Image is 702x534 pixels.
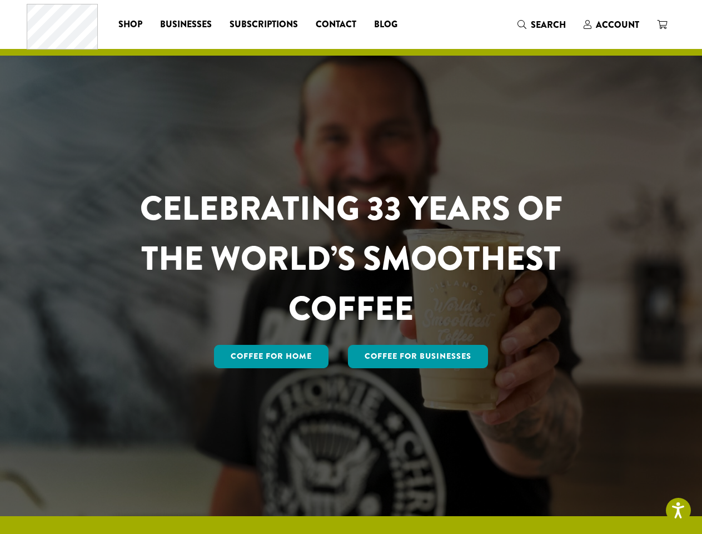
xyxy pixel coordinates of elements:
[160,18,212,32] span: Businesses
[374,18,397,32] span: Blog
[509,16,575,34] a: Search
[316,18,356,32] span: Contact
[531,18,566,31] span: Search
[348,345,488,368] a: Coffee For Businesses
[118,18,142,32] span: Shop
[109,16,151,33] a: Shop
[107,184,595,334] h1: CELEBRATING 33 YEARS OF THE WORLD’S SMOOTHEST COFFEE
[596,18,639,31] span: Account
[214,345,328,368] a: Coffee for Home
[230,18,298,32] span: Subscriptions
